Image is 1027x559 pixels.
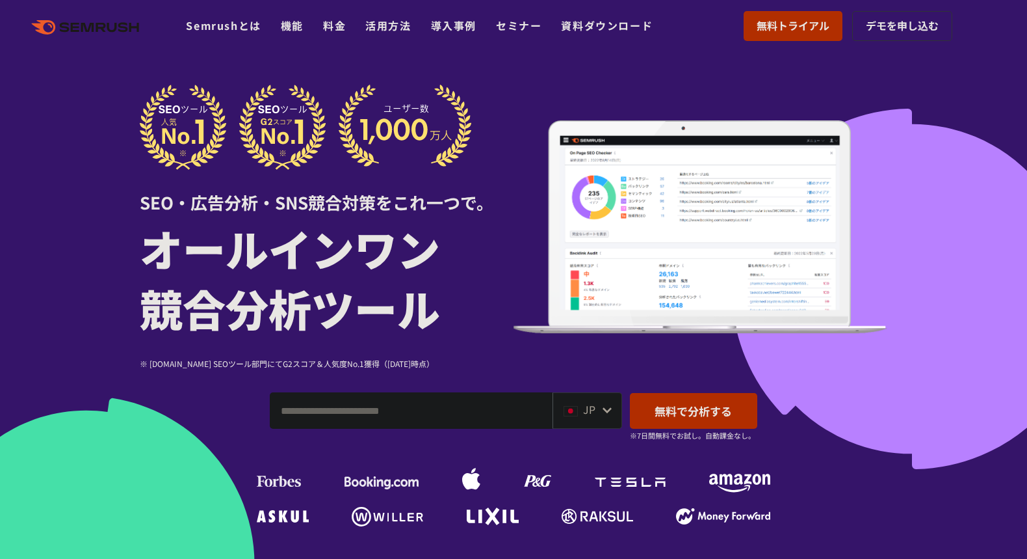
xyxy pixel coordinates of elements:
a: 機能 [281,18,304,33]
a: セミナー [496,18,541,33]
div: ※ [DOMAIN_NAME] SEOツール部門にてG2スコア＆人気度No.1獲得（[DATE]時点） [140,357,513,370]
input: ドメイン、キーワードまたはURLを入力してください [270,393,552,428]
small: ※7日間無料でお試し。自動課金なし。 [630,429,755,442]
h1: オールインワン 競合分析ツール [140,218,513,338]
a: 資料ダウンロード [561,18,653,33]
span: デモを申し込む [866,18,939,34]
a: 無料トライアル [744,11,842,41]
a: 活用方法 [365,18,411,33]
a: Semrushとは [186,18,261,33]
div: SEO・広告分析・SNS競合対策をこれ一つで。 [140,170,513,215]
a: デモを申し込む [852,11,952,41]
span: 無料で分析する [655,403,732,419]
a: 料金 [323,18,346,33]
span: JP [583,402,595,417]
span: 無料トライアル [757,18,829,34]
a: 導入事例 [431,18,476,33]
a: 無料で分析する [630,393,757,429]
